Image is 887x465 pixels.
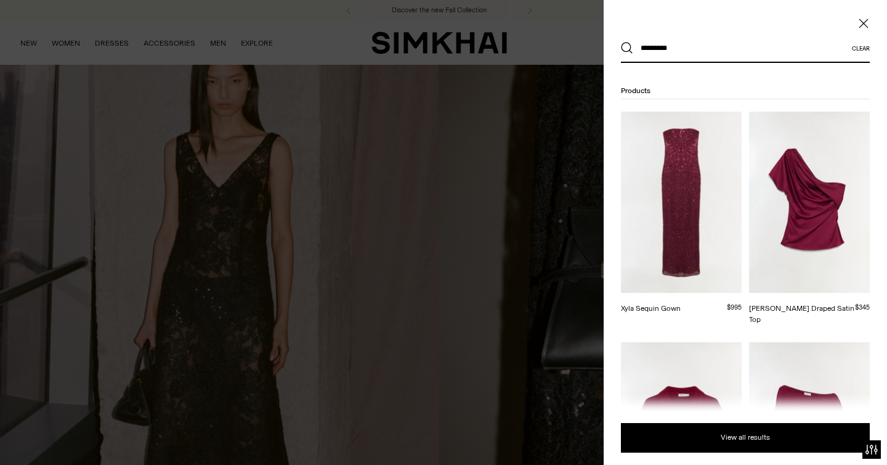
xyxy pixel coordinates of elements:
button: Search [621,42,633,54]
button: Close [857,17,870,30]
a: Xyla Sequin Gown Xyla Sequin Gown $995 [621,112,742,325]
span: $995 [727,303,742,311]
button: View all results [621,423,870,453]
img: Phoebe Draped Satin Top [749,112,870,293]
span: $345 [855,303,870,311]
div: Xyla Sequin Gown [621,303,681,314]
input: What are you looking for? [633,35,852,62]
span: Products [621,86,650,95]
button: Clear [852,45,870,52]
a: Phoebe Draped Satin Top [PERSON_NAME] Draped Satin Top $345 [749,112,870,325]
img: Xyla Sequin Gown [621,112,742,293]
div: [PERSON_NAME] Draped Satin Top [749,303,855,325]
